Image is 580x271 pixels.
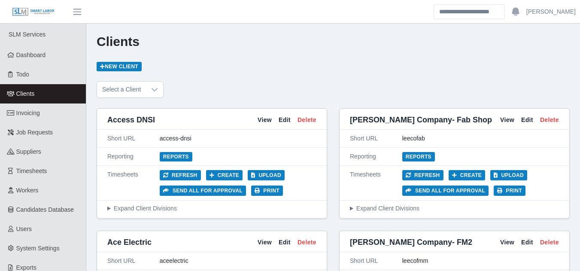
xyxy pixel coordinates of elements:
button: Send all for approval [160,186,246,196]
span: [PERSON_NAME] Company- Fab Shop [350,114,492,126]
span: Users [16,225,32,232]
button: Upload [248,170,285,180]
a: [PERSON_NAME] [526,7,576,16]
a: Reports [160,152,192,161]
a: Edit [279,238,291,247]
button: Send all for approval [402,186,489,196]
div: Short URL [350,256,402,265]
button: Create [449,170,486,180]
span: Clients [16,90,35,97]
span: [PERSON_NAME] Company- FM2 [350,236,472,248]
a: Edit [521,116,533,125]
a: New Client [97,62,142,71]
a: Edit [279,116,291,125]
a: Delete [298,116,316,125]
div: Short URL [350,134,402,143]
div: access-dnsi [160,134,316,143]
span: SLM Services [9,31,46,38]
input: Search [434,4,505,19]
span: Timesheets [16,167,47,174]
a: View [500,238,514,247]
a: Edit [521,238,533,247]
span: Select a Client [97,82,146,97]
div: Reporting [107,152,160,161]
button: Refresh [402,170,443,180]
button: Print [251,186,283,196]
summary: Expand Client Divisions [107,204,316,213]
span: Candidates Database [16,206,74,213]
div: leecofmm [402,256,559,265]
span: Invoicing [16,110,40,116]
a: Delete [298,238,316,247]
a: View [258,238,272,247]
div: leecofab [402,134,559,143]
span: Exports [16,264,36,271]
span: Access DNSI [107,114,155,126]
div: Short URL [107,256,160,265]
button: Print [494,186,525,196]
a: Reports [402,152,435,161]
span: Job Requests [16,129,53,136]
div: Timesheets [107,170,160,196]
button: Refresh [160,170,201,180]
summary: Expand Client Divisions [350,204,559,213]
button: Upload [490,170,527,180]
span: Suppliers [16,148,41,155]
span: Ace Electric [107,236,152,248]
a: View [258,116,272,125]
div: aceelectric [160,256,316,265]
div: Timesheets [350,170,402,196]
a: View [500,116,514,125]
a: Delete [540,238,559,247]
h1: Clients [97,34,570,49]
img: SLM Logo [12,7,55,17]
span: Todo [16,71,29,78]
span: System Settings [16,245,60,252]
span: Dashboard [16,52,46,58]
div: Reporting [350,152,402,161]
span: Workers [16,187,39,194]
a: Delete [540,116,559,125]
div: Short URL [107,134,160,143]
button: Create [206,170,243,180]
